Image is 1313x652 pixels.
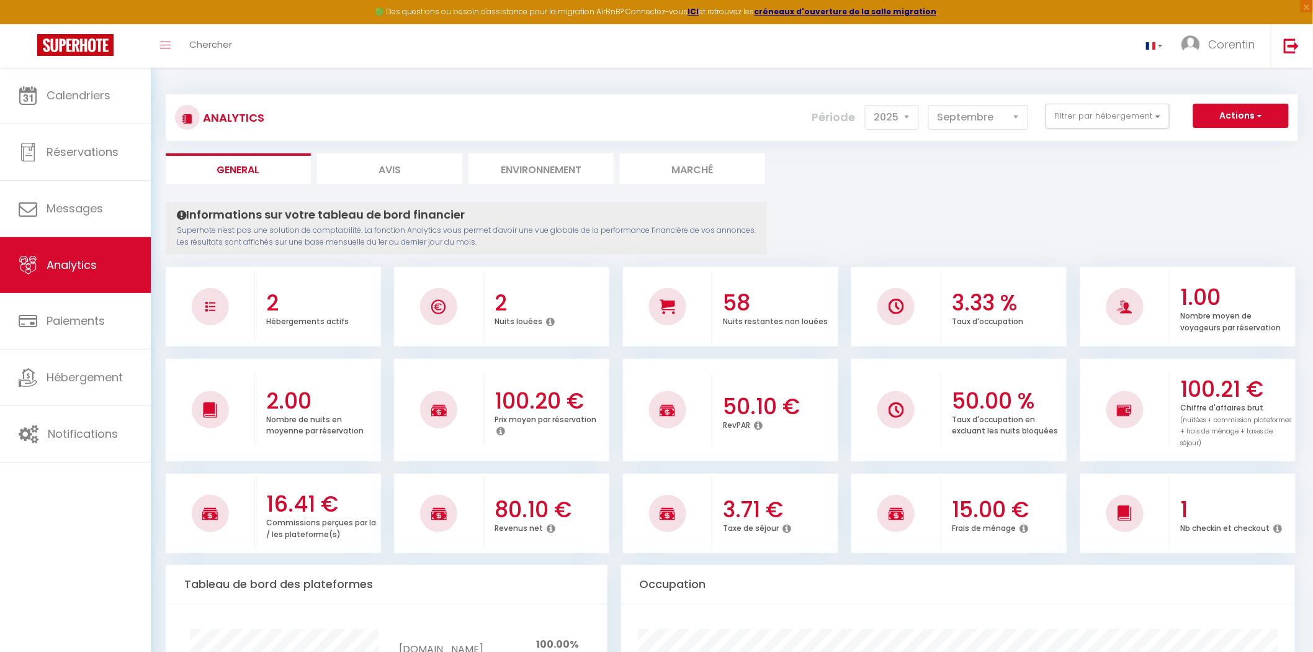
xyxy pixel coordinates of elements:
p: Chiffre d'affaires brut [1181,400,1292,448]
p: Nuits louées [495,314,542,327]
h3: 3.33 % [952,290,1064,316]
li: Marché [620,153,765,184]
p: Frais de ménage [952,520,1016,533]
button: Ouvrir le widget de chat LiveChat [10,5,47,42]
h3: 15.00 € [952,497,1064,523]
span: Paiements [47,313,105,328]
h3: 80.10 € [495,497,606,523]
h3: 2.00 [266,388,378,414]
h3: 1.00 [1181,284,1293,310]
span: (nuitées + commission plateformes + frais de ménage + taxes de séjour) [1181,415,1292,448]
li: General [166,153,311,184]
p: Nombre moyen de voyageurs par réservation [1181,308,1281,333]
h3: 1 [1181,497,1293,523]
span: Hébergement [47,369,123,385]
a: ICI [688,6,699,17]
h3: 2 [266,290,378,316]
li: Avis [317,153,462,184]
span: Analytics [47,257,97,273]
button: Actions [1193,104,1289,129]
p: Nuits restantes non louées [724,314,828,327]
p: Taux d'occupation [952,314,1023,327]
a: ... Corentin [1172,24,1271,68]
span: 100.00% [536,637,578,651]
a: créneaux d'ouverture de la salle migration [755,6,937,17]
h3: 50.10 € [724,394,835,420]
span: Messages [47,201,103,216]
h4: Informations sur votre tableau de bord financier [177,208,756,222]
p: Superhote n'est pas une solution de comptabilité. La fonction Analytics vous permet d'avoir une v... [177,225,756,248]
img: NO IMAGE [889,402,904,418]
span: Notifications [48,426,118,441]
div: Tableau de bord des plateformes [166,565,607,604]
img: ... [1181,35,1200,54]
img: NO IMAGE [205,302,215,312]
p: Hébergements actifs [266,314,349,327]
h3: 2 [495,290,606,316]
img: NO IMAGE [1117,403,1132,418]
img: Super Booking [37,34,114,56]
h3: 100.20 € [495,388,606,414]
span: Corentin [1208,37,1255,52]
a: Chercher [180,24,241,68]
h3: Analytics [200,104,264,132]
h3: 100.21 € [1181,376,1293,402]
h3: 3.71 € [724,497,835,523]
h3: 50.00 % [952,388,1064,414]
span: Réservations [47,144,119,160]
span: Chercher [189,38,232,51]
p: Nb checkin et checkout [1181,520,1270,533]
img: logout [1284,38,1299,53]
p: RevPAR [724,417,751,430]
h3: 58 [724,290,835,316]
div: Occupation [621,565,1295,604]
li: Environnement [468,153,614,184]
label: Période [812,104,856,131]
p: Nombre de nuits en moyenne par réservation [266,412,364,437]
p: Commissions perçues par la / les plateforme(s) [266,515,376,540]
span: Calendriers [47,88,110,103]
p: Taux d'occupation en excluant les nuits bloquées [952,412,1058,437]
p: Revenus net [495,520,543,533]
button: Filtrer par hébergement [1046,104,1170,129]
p: Taxe de séjour [724,520,779,533]
h3: 16.41 € [266,491,378,517]
p: Prix moyen par réservation [495,412,596,425]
